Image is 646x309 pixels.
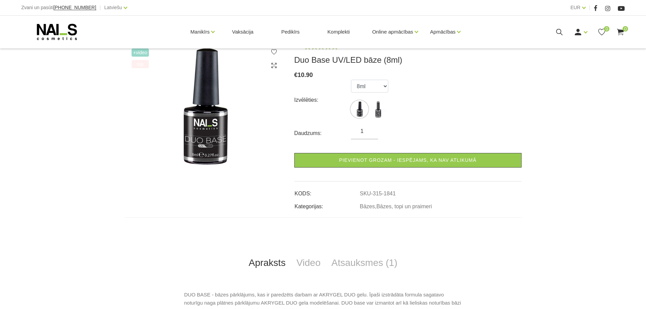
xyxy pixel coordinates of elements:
span: 10.90 [298,72,313,78]
span: top [132,60,149,68]
a: 0 [598,28,606,36]
a: SKU-315-1841 [360,191,396,197]
div: Izvēlēties: [294,95,351,105]
span: 0 [623,26,628,32]
a: Bāzes, topi un praimeri [376,204,432,210]
span: € [294,72,298,78]
a: [PHONE_NUMBER] [54,5,96,10]
span: +Video [132,49,149,57]
a: Atsauksmes (1) [326,252,403,274]
td: KODS: [294,185,360,198]
a: 0 [616,28,625,36]
img: ... [351,101,368,118]
a: Manikīrs [191,18,210,45]
a: EUR [570,3,581,12]
a: Apmācības [430,18,455,45]
td: , [359,198,522,211]
a: Pedikīrs [276,16,305,48]
div: Daudzums: [294,128,351,139]
h3: Duo Base UV/LED bāze (8ml) [294,55,522,65]
a: Pievienot grozam [294,153,522,168]
a: Bāzes [360,204,375,210]
a: Latviešu [104,3,122,12]
a: Vaksācija [227,16,259,48]
span: | [589,3,590,12]
label: Nav atlikumā [351,101,368,118]
a: Video [291,252,326,274]
span: | [100,3,101,12]
td: Kategorijas: [294,198,360,211]
img: Duo Base UV/LED bāze [125,42,284,173]
span: 0 [604,26,609,32]
a: Komplekti [322,16,355,48]
a: Online apmācības [372,18,413,45]
a: Apraksts [243,252,291,274]
img: ... [370,101,387,118]
div: Zvani un pasūti [21,3,96,12]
